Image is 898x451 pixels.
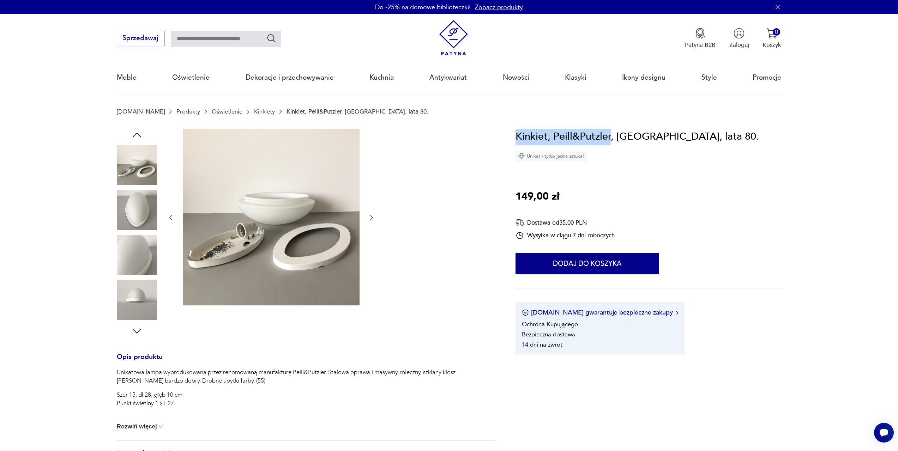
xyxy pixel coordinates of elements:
[503,61,529,94] a: Nowości
[685,28,716,49] a: Ikona medaluPatyna B2B
[685,41,716,49] p: Patyna B2B
[287,108,428,115] p: Kinkiet, Peill&Putzler, [GEOGRAPHIC_DATA], lata 80.
[429,61,467,94] a: Antykwariat
[183,129,360,305] img: Zdjęcie produktu Kinkiet, Peill&Putzler, Niemcy, lata 80.
[117,354,495,368] h3: Opis produktu
[516,189,559,205] p: 149,00 zł
[117,145,157,185] img: Zdjęcie produktu Kinkiet, Peill&Putzler, Niemcy, lata 80.
[522,341,562,349] li: 14 dni na zwrot
[172,61,210,94] a: Oświetlenie
[117,61,137,94] a: Meble
[117,108,165,115] a: [DOMAIN_NAME]
[734,28,745,39] img: Ikonka użytkownika
[753,61,781,94] a: Promocje
[729,41,749,49] p: Zaloguj
[766,28,777,39] img: Ikona koszyka
[874,423,894,443] iframe: Smartsupp widget button
[729,28,749,49] button: Zaloguj
[117,423,165,430] button: Rozwiń więcej
[516,231,615,240] div: Wysyłka w ciągu 7 dni roboczych
[266,33,277,43] button: Szukaj
[685,28,716,49] button: Patyna B2B
[117,31,164,46] button: Sprzedawaj
[516,129,759,145] h1: Kinkiet, Peill&Putzler, [GEOGRAPHIC_DATA], lata 80.
[522,320,578,328] li: Ochrona Kupującego
[212,108,242,115] a: Oświetlenie
[522,309,529,316] img: Ikona certyfikatu
[157,423,164,430] img: chevron down
[565,61,586,94] a: Klasyki
[622,61,665,94] a: Ikony designu
[695,28,706,39] img: Ikona medalu
[117,368,495,385] p: Unikatowa lampa wyprodukowana przez renomowaną manufakturę Peill&Putzler. Stalowa oprawa i masywn...
[436,20,471,56] img: Patyna - sklep z meblami i dekoracjami vintage
[117,36,164,42] a: Sprzedawaj
[117,280,157,320] img: Zdjęcie produktu Kinkiet, Peill&Putzler, Niemcy, lata 80.
[375,3,471,12] p: Do -25% na domowe biblioteczki!
[773,28,780,36] div: 0
[763,41,781,49] p: Koszyk
[763,28,781,49] button: 0Koszyk
[516,253,659,274] button: Dodaj do koszyka
[516,218,524,227] img: Ikona dostawy
[676,311,678,315] img: Ikona strzałki w prawo
[516,218,615,227] div: Dostawa od 35,00 PLN
[522,308,678,317] button: [DOMAIN_NAME] gwarantuje bezpieczne zakupy
[516,151,587,161] div: Unikat - tylko jedna sztuka!
[254,108,275,115] a: Kinkiety
[117,190,157,230] img: Zdjęcie produktu Kinkiet, Peill&Putzler, Niemcy, lata 80.
[117,235,157,275] img: Zdjęcie produktu Kinkiet, Peill&Putzler, Niemcy, lata 80.
[246,61,334,94] a: Dekoracje i przechowywanie
[369,61,394,94] a: Kuchnia
[701,61,717,94] a: Style
[117,391,495,408] p: Szer 15, dł 28, głęb 10 cm Punkt świetlny 1 x E27
[475,3,523,12] a: Zobacz produkty
[518,153,525,159] img: Ikona diamentu
[176,108,200,115] a: Produkty
[522,330,575,339] li: Bezpieczna dostawa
